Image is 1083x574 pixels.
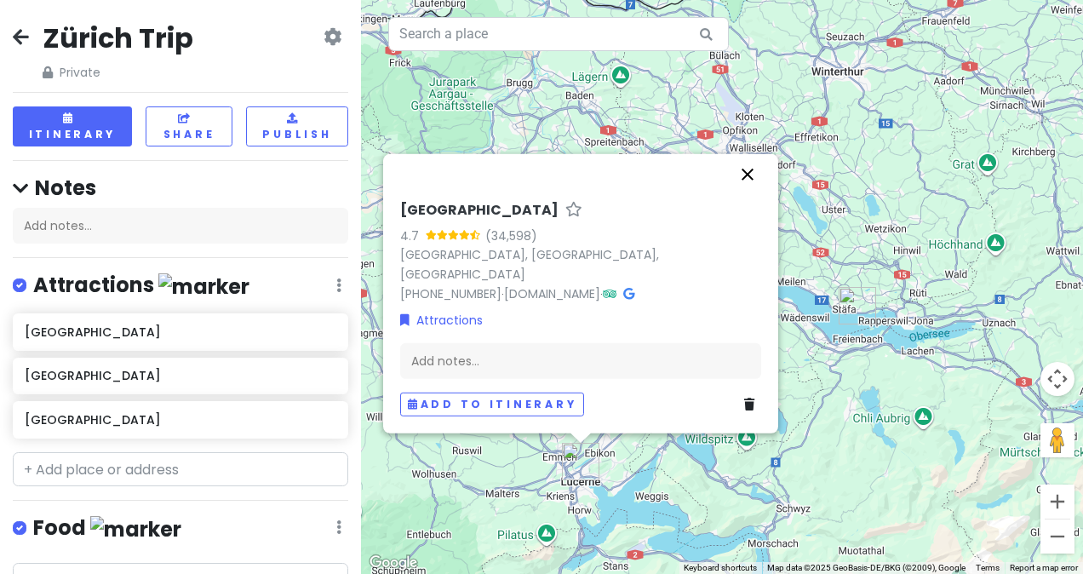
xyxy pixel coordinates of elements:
[504,285,600,302] a: [DOMAIN_NAME]
[562,443,599,480] div: Chapel Bridge
[25,412,335,428] h6: [GEOGRAPHIC_DATA]
[25,368,335,383] h6: [GEOGRAPHIC_DATA]
[400,246,659,283] a: [GEOGRAPHIC_DATA], [GEOGRAPHIC_DATA], [GEOGRAPHIC_DATA]
[246,106,348,146] button: Publish
[146,106,232,146] button: Share
[1040,519,1074,554] button: Zoom out
[400,227,426,245] div: 4.7
[727,154,768,195] button: Close
[1040,423,1074,457] button: Drag Pegman onto the map to open Street View
[485,227,537,245] div: (34,598)
[976,563,1000,572] a: Terms (opens in new tab)
[13,208,348,244] div: Add notes...
[744,395,761,414] a: Delete place
[623,288,634,300] i: Google Maps
[25,324,335,340] h6: [GEOGRAPHIC_DATA]
[1010,563,1078,572] a: Report a map error
[400,392,584,416] button: Add to itinerary
[400,202,761,304] div: · ·
[90,516,181,542] img: marker
[603,288,616,300] i: Tripadvisor
[1040,362,1074,396] button: Map camera controls
[43,63,193,82] span: Private
[33,514,181,542] h4: Food
[13,106,132,146] button: Itinerary
[365,552,421,574] a: Open this area in Google Maps (opens a new window)
[684,562,757,574] button: Keyboard shortcuts
[43,20,193,56] h2: Zürich Trip
[13,175,348,201] h4: Notes
[13,452,348,486] input: + Add place or address
[365,552,421,574] img: Google
[33,272,249,300] h4: Attractions
[158,273,249,300] img: marker
[400,285,501,302] a: [PHONE_NUMBER]
[388,17,729,51] input: Search a place
[839,287,876,324] div: Lake Zurich
[565,202,582,220] a: Star place
[400,310,483,329] a: Attractions
[767,563,966,572] span: Map data ©2025 GeoBasis-DE/BKG (©2009), Google
[400,202,559,220] h6: [GEOGRAPHIC_DATA]
[1040,485,1074,519] button: Zoom in
[400,343,761,379] div: Add notes...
